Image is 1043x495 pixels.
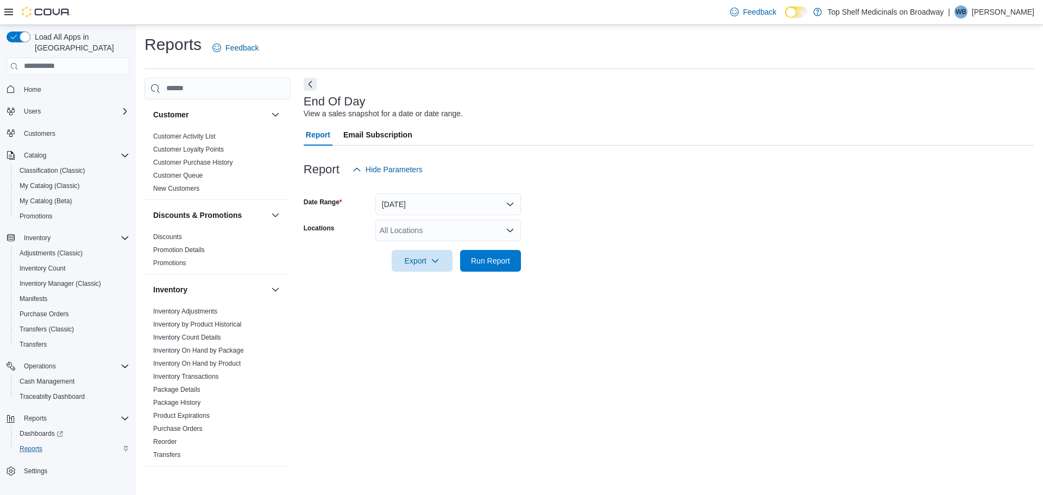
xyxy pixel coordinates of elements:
a: Reports [15,442,47,455]
span: Inventory Adjustments [153,307,217,316]
button: Reports [20,412,51,425]
a: Promotions [153,259,186,267]
span: Home [24,85,41,94]
a: Transfers [153,451,180,459]
span: Catalog [24,151,46,160]
a: Package Details [153,386,200,393]
span: Promotions [15,210,129,223]
p: Top Shelf Medicinals on Broadway [827,5,944,18]
span: Inventory Count Details [153,333,221,342]
button: Inventory [20,231,55,245]
span: Transfers [20,340,47,349]
a: Settings [20,465,52,478]
h3: Discounts & Promotions [153,210,242,221]
span: Adjustments (Classic) [15,247,129,260]
a: Inventory Transactions [153,373,219,380]
button: My Catalog (Classic) [11,178,134,193]
a: Customer Loyalty Points [153,146,224,153]
a: Purchase Orders [153,425,203,433]
span: Inventory Manager (Classic) [15,277,129,290]
button: Reports [2,411,134,426]
button: Inventory [269,283,282,296]
span: My Catalog (Classic) [20,181,80,190]
h1: Reports [144,34,202,55]
span: Operations [24,362,56,371]
span: Users [24,107,41,116]
span: Cash Management [15,375,129,388]
button: Users [20,105,45,118]
p: | [948,5,950,18]
div: View a sales snapshot for a date or date range. [304,108,463,120]
a: Transfers (Classic) [15,323,78,336]
button: Transfers [11,337,134,352]
a: Product Expirations [153,412,210,419]
a: Feedback [208,37,263,59]
div: Discounts & Promotions [144,230,291,274]
a: Home [20,83,46,96]
span: Customer Loyalty Points [153,145,224,154]
span: Customers [24,129,55,138]
a: Cash Management [15,375,79,388]
button: Purchase Orders [11,306,134,322]
button: Customer [269,108,282,121]
button: Settings [2,463,134,479]
a: My Catalog (Classic) [15,179,84,192]
button: Run Report [460,250,521,272]
a: Customer Purchase History [153,159,233,166]
span: Reports [15,442,129,455]
button: Discounts & Promotions [269,209,282,222]
span: Transfers (Classic) [20,325,74,334]
a: New Customers [153,185,199,192]
button: Operations [2,359,134,374]
a: Manifests [15,292,52,305]
button: Reports [11,441,134,456]
button: Home [2,82,134,97]
h3: Report [304,163,340,176]
span: Manifests [20,295,47,303]
button: Inventory Manager (Classic) [11,276,134,291]
button: Operations [20,360,60,373]
span: Report [306,124,330,146]
p: [PERSON_NAME] [972,5,1034,18]
h3: End Of Day [304,95,366,108]
span: Transfers [15,338,129,351]
span: Operations [20,360,129,373]
span: Purchase Orders [153,424,203,433]
button: Traceabilty Dashboard [11,389,134,404]
label: Date Range [304,198,342,206]
span: Inventory Manager (Classic) [20,279,101,288]
span: Customer Purchase History [153,158,233,167]
span: Inventory Transactions [153,372,219,381]
img: Cova [22,7,71,17]
a: Discounts [153,233,182,241]
a: Promotions [15,210,57,223]
button: Next [304,78,317,91]
a: Transfers [15,338,51,351]
span: Adjustments (Classic) [20,249,83,258]
span: Product Expirations [153,411,210,420]
span: Purchase Orders [15,308,129,321]
span: Inventory On Hand by Package [153,346,244,355]
a: Feedback [726,1,781,23]
span: Promotions [20,212,53,221]
label: Locations [304,224,335,233]
a: Promotion Details [153,246,205,254]
button: Classification (Classic) [11,163,134,178]
button: Discounts & Promotions [153,210,267,221]
button: Inventory [153,284,267,295]
span: Dashboards [15,427,129,440]
span: Feedback [743,7,776,17]
h3: Customer [153,109,189,120]
a: Customer Activity List [153,133,216,140]
span: Feedback [225,42,259,53]
span: Users [20,105,129,118]
span: Reorder [153,437,177,446]
span: Hide Parameters [366,164,423,175]
button: Open list of options [506,226,514,235]
span: Package History [153,398,200,407]
button: Inventory Count [11,261,134,276]
span: Classification (Classic) [20,166,85,175]
span: Inventory On Hand by Product [153,359,241,368]
button: [DATE] [375,193,521,215]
